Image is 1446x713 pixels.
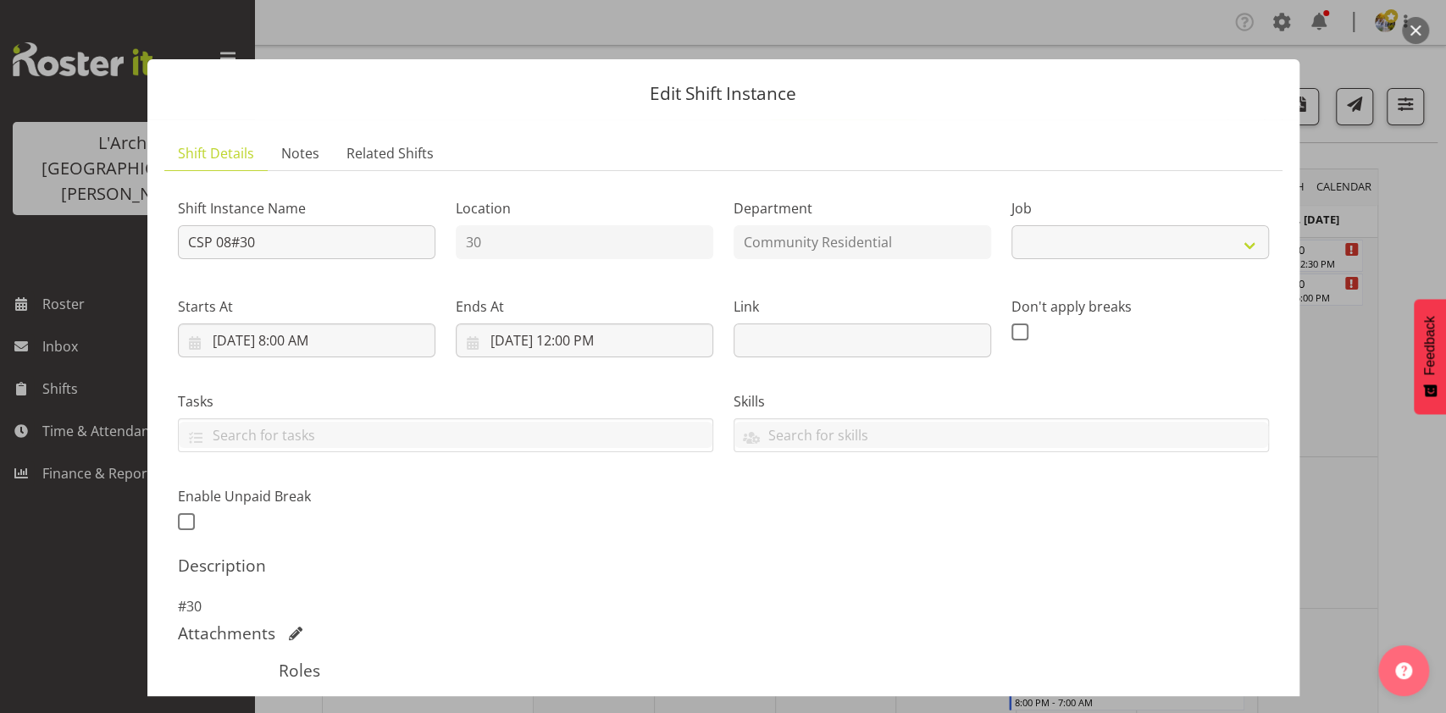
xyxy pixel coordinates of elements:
[456,323,713,357] input: Click to select...
[346,143,434,163] span: Related Shifts
[1011,198,1269,218] label: Job
[1422,316,1438,375] span: Feedback
[178,555,1269,576] h5: Description
[178,143,254,163] span: Shift Details
[281,143,319,163] span: Notes
[178,623,275,644] h5: Attachments
[1414,299,1446,414] button: Feedback - Show survey
[734,198,991,218] label: Department
[178,596,1269,616] p: #30
[178,198,435,218] label: Shift Instance Name
[734,391,1269,412] label: Skills
[178,391,713,412] label: Tasks
[178,323,435,357] input: Click to select...
[178,486,435,506] label: Enable Unpaid Break
[734,422,1268,448] input: Search for skills
[179,422,712,448] input: Search for tasks
[456,198,713,218] label: Location
[456,296,713,317] label: Ends At
[1395,662,1412,679] img: help-xxl-2.png
[178,225,435,259] input: Shift Instance Name
[164,85,1283,102] p: Edit Shift Instance
[178,296,435,317] label: Starts At
[279,660,1167,681] h5: Roles
[734,296,991,317] label: Link
[1011,296,1269,317] label: Don't apply breaks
